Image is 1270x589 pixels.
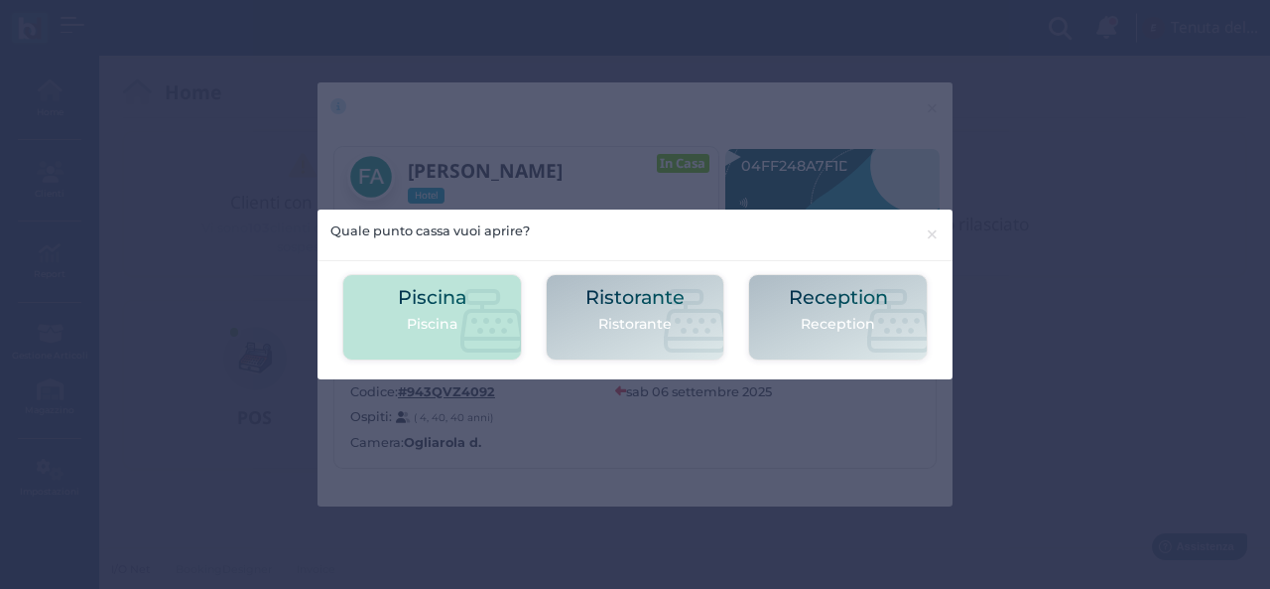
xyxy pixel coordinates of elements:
[789,314,888,335] p: Reception
[585,287,685,308] h2: Ristorante
[398,287,466,308] h2: Piscina
[912,210,952,260] button: Close
[330,221,530,240] h5: Quale punto cassa vuoi aprire?
[59,16,131,31] span: Assistenza
[398,314,466,335] p: Piscina
[585,314,685,335] p: Ristorante
[789,287,888,308] h2: Reception
[925,221,940,247] span: ×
